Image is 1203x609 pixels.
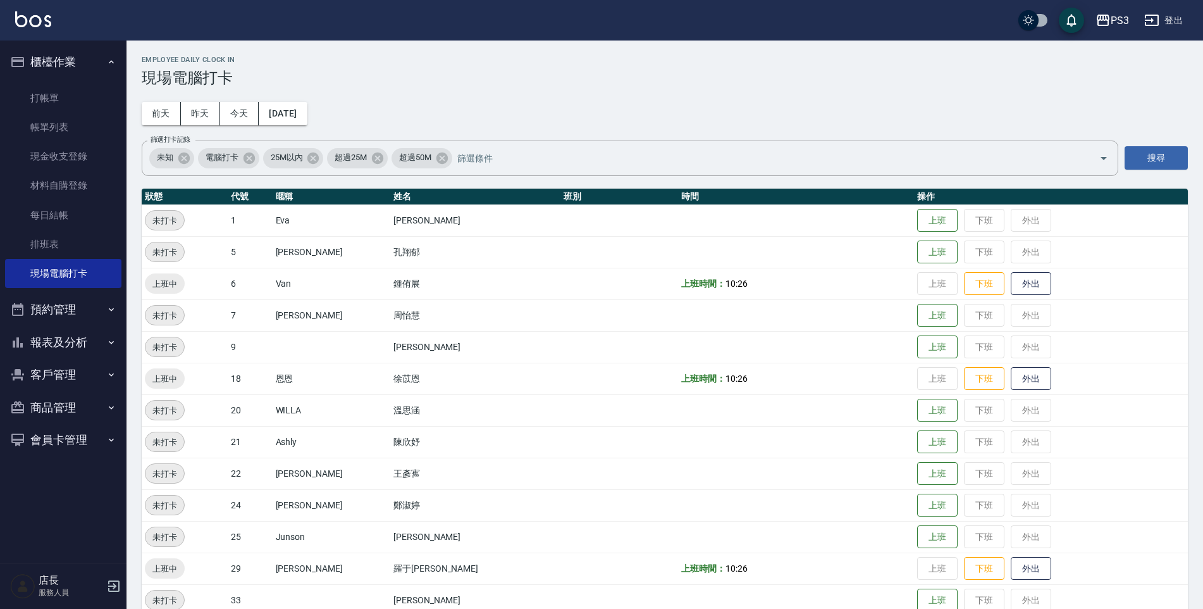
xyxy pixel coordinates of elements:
span: 未打卡 [145,341,184,354]
button: 前天 [142,102,181,125]
th: 時間 [678,189,914,205]
th: 狀態 [142,189,228,205]
td: Junson [273,521,390,553]
span: 未打卡 [145,404,184,417]
button: 下班 [964,272,1004,296]
button: 櫃檯作業 [5,46,121,78]
button: 上班 [917,525,958,549]
button: 今天 [220,102,259,125]
span: 電腦打卡 [198,151,246,164]
td: 陳欣妤 [390,426,560,458]
button: 上班 [917,462,958,486]
button: 上班 [917,241,958,264]
td: 徐苡恩 [390,363,560,394]
td: [PERSON_NAME] [390,331,560,363]
th: 操作 [914,189,1188,205]
input: 篩選條件 [454,147,1077,169]
td: 9 [228,331,273,363]
span: 10:26 [725,374,748,384]
td: Van [273,268,390,299]
td: [PERSON_NAME] [390,521,560,553]
button: 搜尋 [1125,146,1188,170]
h2: Employee Daily Clock In [142,56,1188,64]
button: 外出 [1011,272,1051,296]
span: 10:26 [725,563,748,574]
a: 打帳單 [5,84,121,113]
td: 溫思涵 [390,394,560,426]
img: Logo [15,11,51,27]
td: [PERSON_NAME] [273,236,390,268]
th: 代號 [228,189,273,205]
td: 5 [228,236,273,268]
span: 10:26 [725,279,748,289]
span: 上班中 [145,372,185,386]
button: 上班 [917,304,958,327]
a: 排班表 [5,230,121,259]
td: [PERSON_NAME] [273,299,390,331]
td: [PERSON_NAME] [390,204,560,236]
button: 上班 [917,399,958,422]
button: 客戶管理 [5,358,121,391]
b: 上班時間： [681,374,725,384]
span: 未知 [149,151,181,164]
button: 商品管理 [5,391,121,424]
a: 材料自購登錄 [5,171,121,200]
button: 下班 [964,367,1004,391]
h3: 現場電腦打卡 [142,69,1188,87]
td: 恩恩 [273,363,390,394]
span: 上班中 [145,562,185,575]
td: 王彥寯 [390,458,560,489]
button: 外出 [1011,367,1051,391]
a: 帳單列表 [5,113,121,142]
td: 18 [228,363,273,394]
td: 20 [228,394,273,426]
td: WILLA [273,394,390,426]
td: 周怡慧 [390,299,560,331]
div: 超過25M [327,148,388,168]
button: 下班 [964,557,1004,581]
div: PS3 [1111,13,1129,28]
span: 超過25M [327,151,374,164]
p: 服務人員 [39,587,103,598]
a: 現場電腦打卡 [5,259,121,288]
span: 未打卡 [145,309,184,322]
td: [PERSON_NAME] [273,458,390,489]
td: Eva [273,204,390,236]
button: 上班 [917,494,958,517]
td: 7 [228,299,273,331]
td: 鄭淑婷 [390,489,560,521]
td: 6 [228,268,273,299]
button: 外出 [1011,557,1051,581]
button: 上班 [917,430,958,454]
a: 現金收支登錄 [5,142,121,171]
div: 電腦打卡 [198,148,259,168]
button: 登出 [1139,9,1188,32]
div: 超過50M [392,148,452,168]
b: 上班時間： [681,563,725,574]
td: 孔翔郁 [390,236,560,268]
td: 鍾侑展 [390,268,560,299]
td: 24 [228,489,273,521]
th: 姓名 [390,189,560,205]
span: 未打卡 [145,467,184,480]
th: 暱稱 [273,189,390,205]
span: 未打卡 [145,246,184,259]
span: 未打卡 [145,531,184,544]
a: 每日結帳 [5,201,121,230]
td: 25 [228,521,273,553]
button: 預約管理 [5,293,121,326]
button: 會員卡管理 [5,424,121,456]
span: 未打卡 [145,594,184,607]
span: 未打卡 [145,214,184,227]
button: 報表及分析 [5,326,121,359]
button: Open [1094,148,1114,168]
td: 羅于[PERSON_NAME] [390,553,560,584]
button: [DATE] [259,102,307,125]
span: 上班中 [145,277,185,291]
span: 未打卡 [145,499,184,512]
button: 上班 [917,336,958,359]
td: [PERSON_NAME] [273,553,390,584]
td: Ashly [273,426,390,458]
button: save [1059,8,1084,33]
button: 上班 [917,209,958,232]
